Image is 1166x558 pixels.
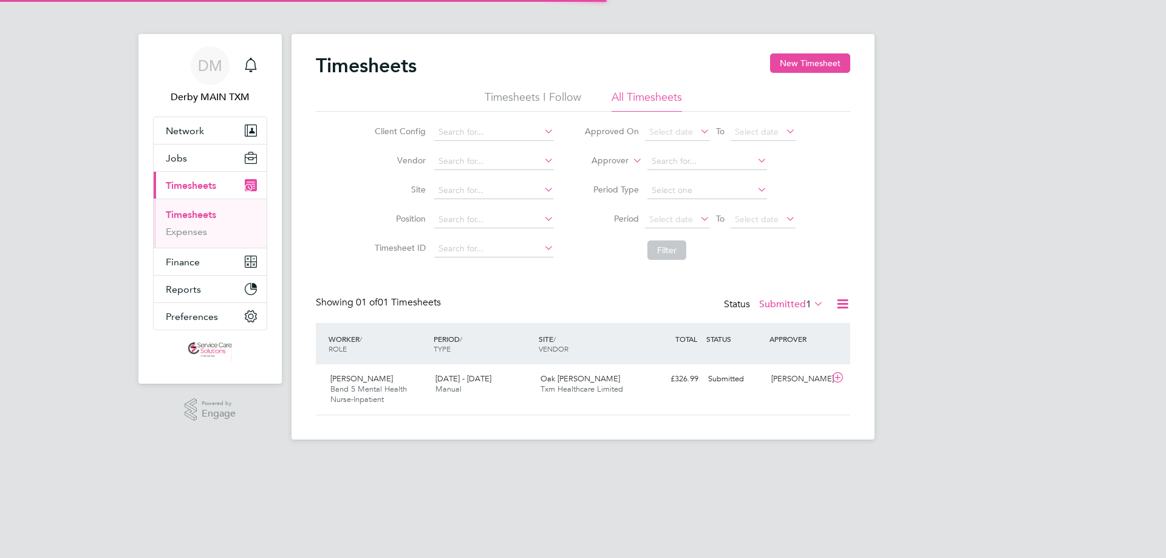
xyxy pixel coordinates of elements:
[806,298,811,310] span: 1
[759,298,823,310] label: Submitted
[371,126,426,137] label: Client Config
[435,384,462,394] span: Manual
[166,180,216,191] span: Timesheets
[434,344,451,353] span: TYPE
[166,284,201,295] span: Reports
[154,248,267,275] button: Finance
[435,373,491,384] span: [DATE] - [DATE]
[316,53,417,78] h2: Timesheets
[166,311,218,322] span: Preferences
[539,344,568,353] span: VENDOR
[166,209,216,220] a: Timesheets
[154,303,267,330] button: Preferences
[371,242,426,253] label: Timesheet ID
[166,152,187,164] span: Jobs
[371,213,426,224] label: Position
[735,126,779,137] span: Select date
[154,199,267,248] div: Timesheets
[198,58,222,73] span: DM
[584,184,639,195] label: Period Type
[766,369,830,389] div: [PERSON_NAME]
[485,90,581,112] li: Timesheets I Follow
[649,214,693,225] span: Select date
[154,145,267,171] button: Jobs
[166,226,207,237] a: Expenses
[316,296,443,309] div: Showing
[540,384,623,394] span: Txm Healthcare Limited
[153,46,267,104] a: DMDerby MAIN TXM
[166,125,204,137] span: Network
[434,124,554,141] input: Search for...
[647,240,686,260] button: Filter
[434,182,554,199] input: Search for...
[154,172,267,199] button: Timesheets
[138,34,282,384] nav: Main navigation
[724,296,826,313] div: Status
[326,328,431,359] div: WORKER
[153,90,267,104] span: Derby MAIN TXM
[356,296,441,308] span: 01 Timesheets
[584,126,639,137] label: Approved On
[431,328,536,359] div: PERIOD
[647,153,767,170] input: Search for...
[154,276,267,302] button: Reports
[703,369,766,389] div: Submitted
[712,211,728,226] span: To
[166,256,200,268] span: Finance
[185,398,236,421] a: Powered byEngage
[612,90,682,112] li: All Timesheets
[329,344,347,353] span: ROLE
[735,214,779,225] span: Select date
[540,373,620,384] span: Oak [PERSON_NAME]
[434,211,554,228] input: Search for...
[360,334,362,344] span: /
[202,409,236,419] span: Engage
[202,398,236,409] span: Powered by
[434,240,554,257] input: Search for...
[553,334,556,344] span: /
[371,155,426,166] label: Vendor
[460,334,462,344] span: /
[703,328,766,350] div: STATUS
[356,296,378,308] span: 01 of
[188,342,232,362] img: txmhealthcare-logo-retina.png
[434,153,554,170] input: Search for...
[770,53,850,73] button: New Timesheet
[574,155,629,167] label: Approver
[640,369,703,389] div: £326.99
[766,328,830,350] div: APPROVER
[649,126,693,137] span: Select date
[647,182,767,199] input: Select one
[330,373,393,384] span: [PERSON_NAME]
[584,213,639,224] label: Period
[153,342,267,362] a: Go to home page
[154,117,267,144] button: Network
[371,184,426,195] label: Site
[330,384,407,404] span: Band 5 Mental Health Nurse-Inpatient
[536,328,641,359] div: SITE
[712,123,728,139] span: To
[675,334,697,344] span: TOTAL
